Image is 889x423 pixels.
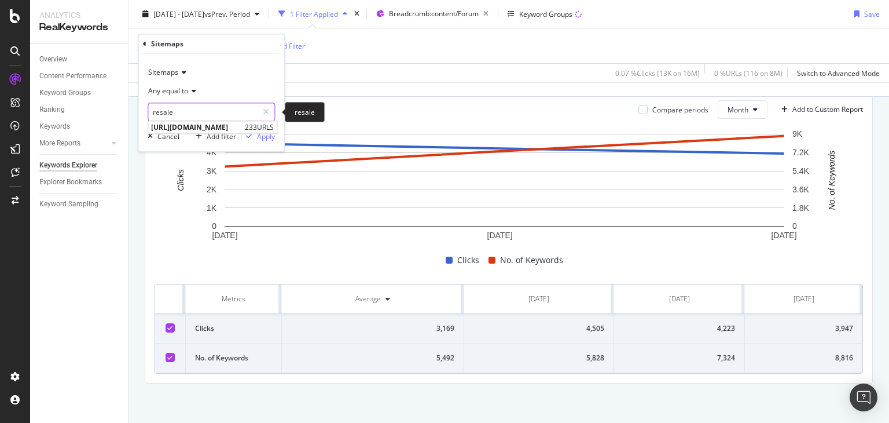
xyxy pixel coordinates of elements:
[212,231,237,240] text: [DATE]
[285,102,325,122] div: resale
[291,323,454,334] div: 3,169
[355,294,381,304] div: Average
[528,294,549,304] div: [DATE]
[623,353,735,363] div: 7,324
[850,384,877,411] div: Open Intercom Messenger
[39,87,91,99] div: Keyword Groups
[792,64,880,82] button: Switch to Advanced Mode
[39,198,98,210] div: Keyword Sampling
[207,148,217,157] text: 4K
[151,39,183,49] div: Sitemaps
[792,166,809,176] text: 5.4K
[207,203,217,213] text: 1K
[792,203,809,213] text: 1.8K
[191,131,236,143] button: Add filter
[257,132,275,141] div: Apply
[39,9,119,21] div: Analytics
[207,166,217,176] text: 3K
[186,314,282,344] td: Clicks
[151,123,242,133] span: [URL][DOMAIN_NAME]
[157,132,179,141] div: Cancel
[138,5,264,23] button: [DATE] - [DATE]vsPrev. Period
[143,131,179,143] button: Cancel
[186,344,282,373] td: No. of Keywords
[669,294,690,304] div: [DATE]
[39,137,80,149] div: More Reports
[39,176,102,188] div: Explorer Bookmarks
[500,253,563,267] span: No. of Keywords
[148,86,188,96] span: Any equal to
[797,68,880,78] div: Switch to Advanced Mode
[623,323,735,334] div: 4,223
[487,231,513,240] text: [DATE]
[39,121,70,133] div: Keywords
[39,70,106,82] div: Content Performance
[792,185,809,194] text: 3.6K
[39,104,65,116] div: Ranking
[389,9,479,19] span: Breadcrumb: content/Forum
[39,70,120,82] a: Content Performance
[519,9,572,19] div: Keyword Groups
[473,323,604,334] div: 4,505
[39,104,120,116] a: Ranking
[39,21,119,34] div: RealKeywords
[39,159,97,172] div: Keywords Explorer
[176,170,185,191] text: Clicks
[39,121,120,133] a: Keywords
[652,105,708,115] div: Compare periods
[241,131,275,143] button: Apply
[777,100,863,119] button: Add to Custom Report
[794,294,814,304] div: [DATE]
[503,5,586,23] button: Keyword Groups
[39,137,108,149] a: More Reports
[728,105,748,115] span: Month
[864,9,880,19] div: Save
[148,68,178,78] span: Sitemaps
[754,323,853,334] div: 3,947
[372,5,493,23] button: Breadcrumb:content/Forum
[754,353,853,363] div: 8,816
[274,5,352,23] button: 1 Filter Applied
[352,8,362,20] div: times
[39,53,120,65] a: Overview
[792,130,803,139] text: 9K
[39,176,120,188] a: Explorer Bookmarks
[39,53,67,65] div: Overview
[155,128,854,244] svg: A chart.
[792,106,863,113] div: Add to Custom Report
[195,294,272,304] div: Metrics
[245,123,274,133] span: 233 URLS
[718,100,767,119] button: Month
[473,353,604,363] div: 5,828
[291,353,454,363] div: 5,492
[615,68,700,78] div: 0.07 % Clicks ( 13K on 16M )
[457,253,479,267] span: Clicks
[207,132,236,141] div: Add filter
[827,151,836,210] text: No. of Keywords
[39,159,120,172] a: Keywords Explorer
[39,87,120,99] a: Keyword Groups
[153,9,204,19] span: [DATE] - [DATE]
[792,148,809,157] text: 7.2K
[204,9,250,19] span: vs Prev. Period
[39,198,120,210] a: Keyword Sampling
[792,222,797,231] text: 0
[714,68,783,78] div: 0 % URLs ( 116 on 8M )
[212,222,216,231] text: 0
[850,5,880,23] button: Save
[290,9,338,19] div: 1 Filter Applied
[207,185,217,194] text: 2K
[274,41,305,50] div: Add Filter
[771,231,796,240] text: [DATE]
